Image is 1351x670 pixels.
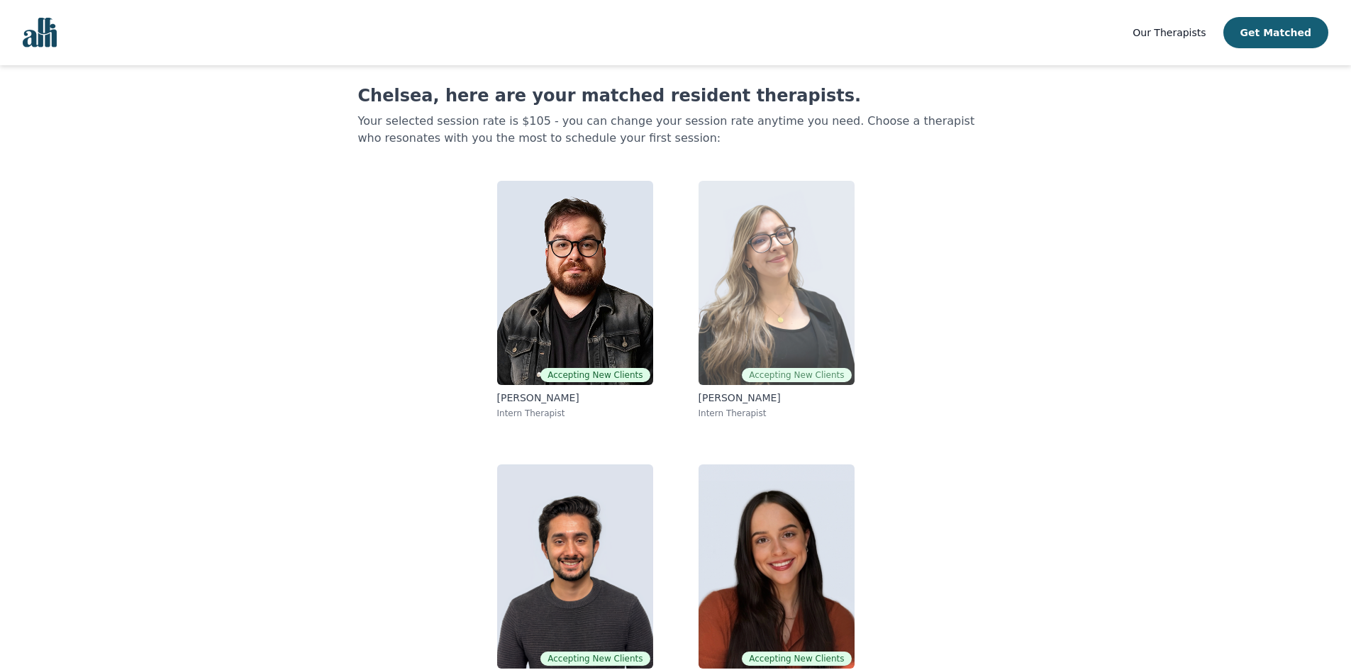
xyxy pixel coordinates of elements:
img: alli logo [23,18,57,48]
span: Our Therapists [1133,27,1206,38]
a: Freddie GiovaneAccepting New Clients[PERSON_NAME]Intern Therapist [486,169,665,430]
p: [PERSON_NAME] [699,391,855,405]
p: Your selected session rate is $105 - you can change your session rate anytime you need. Choose a ... [358,113,994,147]
span: Accepting New Clients [742,368,851,382]
button: Get Matched [1223,17,1328,48]
h1: Chelsea, here are your matched resident therapists. [358,84,994,107]
p: Intern Therapist [497,408,653,419]
img: Daniel Mendes [497,464,653,669]
p: Intern Therapist [699,408,855,419]
a: Our Therapists [1133,24,1206,41]
img: Joanna Komisar [699,181,855,385]
p: [PERSON_NAME] [497,391,653,405]
a: Joanna KomisarAccepting New Clients[PERSON_NAME]Intern Therapist [687,169,866,430]
img: Laura Grohovac [699,464,855,669]
span: Accepting New Clients [540,652,650,666]
span: Accepting New Clients [540,368,650,382]
span: Accepting New Clients [742,652,851,666]
img: Freddie Giovane [497,181,653,385]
